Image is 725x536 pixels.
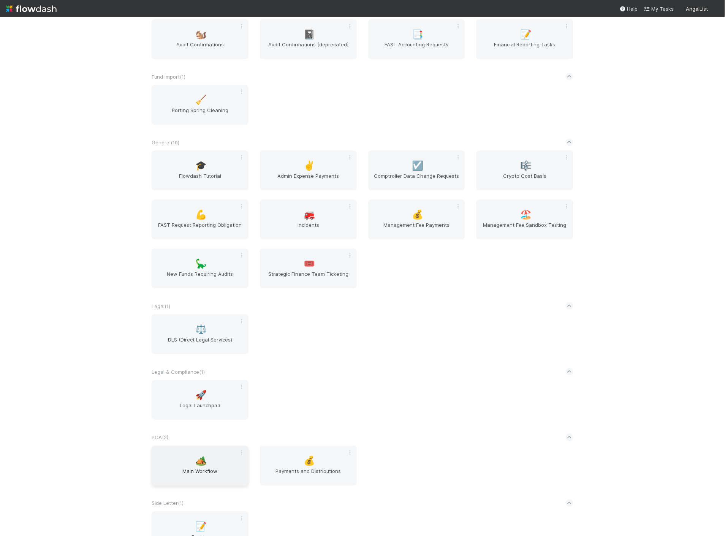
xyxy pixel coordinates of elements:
[304,30,315,40] span: 📓
[152,315,249,354] a: ⚖️DLS (Direct Legal Services)
[304,456,315,466] span: 💰
[155,468,245,483] span: Main Workflow
[6,2,57,15] img: logo-inverted-e16ddd16eac7371096b0.svg
[480,172,570,188] span: Crypto Cost Basis
[476,200,573,240] a: 🏖️Management Fee Sandbox Testing
[152,74,185,80] span: Fund Import ( 1 )
[260,200,357,240] a: 🚒Incidents
[155,402,245,417] span: Legal Launchpad
[196,210,207,220] span: 💪
[152,151,249,191] a: 🎓Flowdash Tutorial
[304,210,315,220] span: 🚒
[196,161,207,171] span: 🎓
[152,303,170,309] span: Legal ( 1 )
[152,500,184,506] span: Side Letter ( 1 )
[368,151,465,191] a: ☑️Comptroller Data Change Requests
[196,30,207,40] span: 🐿️
[152,85,249,125] a: 🧹Porting Spring Cleaning
[196,259,207,269] span: 🦕
[480,41,570,56] span: Financial Reporting Tasks
[152,380,249,420] a: 🚀Legal Launchpad
[155,270,245,286] span: New Funds Requiring Audits
[620,5,638,13] div: Help
[155,107,245,122] span: Porting Spring Cleaning
[412,30,424,40] span: 📑
[155,172,245,188] span: Flowdash Tutorial
[260,446,357,486] a: 💰Payments and Distributions
[412,161,424,171] span: ☑️
[476,19,573,59] a: 📝Financial Reporting Tasks
[152,19,249,59] a: 🐿️Audit Confirmations
[412,210,424,220] span: 💰
[155,41,245,56] span: Audit Confirmations
[155,221,245,237] span: FAST Request Reporting Obligation
[476,151,573,191] a: 🎼Crypto Cost Basis
[521,161,532,171] span: 🎼
[371,172,462,188] span: Comptroller Data Change Requests
[371,221,462,237] span: Management Fee Payments
[196,456,207,466] span: 🏕️
[263,468,354,483] span: Payments and Distributions
[644,6,674,12] span: My Tasks
[263,172,354,188] span: Admin Expense Payments
[368,19,465,59] a: 📑FAST Accounting Requests
[152,200,249,240] a: 💪FAST Request Reporting Obligation
[304,259,315,269] span: 🎟️
[152,435,168,441] span: PCA ( 2 )
[371,41,462,56] span: FAST Accounting Requests
[196,391,207,400] span: 🚀
[260,249,357,289] a: 🎟️Strategic Finance Team Ticketing
[644,5,674,13] a: My Tasks
[260,19,357,59] a: 📓Audit Confirmations [deprecated]
[263,41,354,56] span: Audit Confirmations [deprecated]
[521,210,532,220] span: 🏖️
[263,221,354,237] span: Incidents
[155,336,245,351] span: DLS (Direct Legal Services)
[152,139,179,145] span: General ( 10 )
[686,6,708,12] span: AngelList
[368,200,465,240] a: 💰Management Fee Payments
[521,30,532,40] span: 📝
[196,522,207,532] span: 📝
[152,446,249,486] a: 🏕️Main Workflow
[196,95,207,105] span: 🧹
[152,369,205,375] span: Legal & Compliance ( 1 )
[711,5,719,13] img: avatar_c7c7de23-09de-42ad-8e02-7981c37ee075.png
[152,249,249,289] a: 🦕New Funds Requiring Audits
[304,161,315,171] span: ✌️
[196,325,207,335] span: ⚖️
[263,270,354,286] span: Strategic Finance Team Ticketing
[480,221,570,237] span: Management Fee Sandbox Testing
[260,151,357,191] a: ✌️Admin Expense Payments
